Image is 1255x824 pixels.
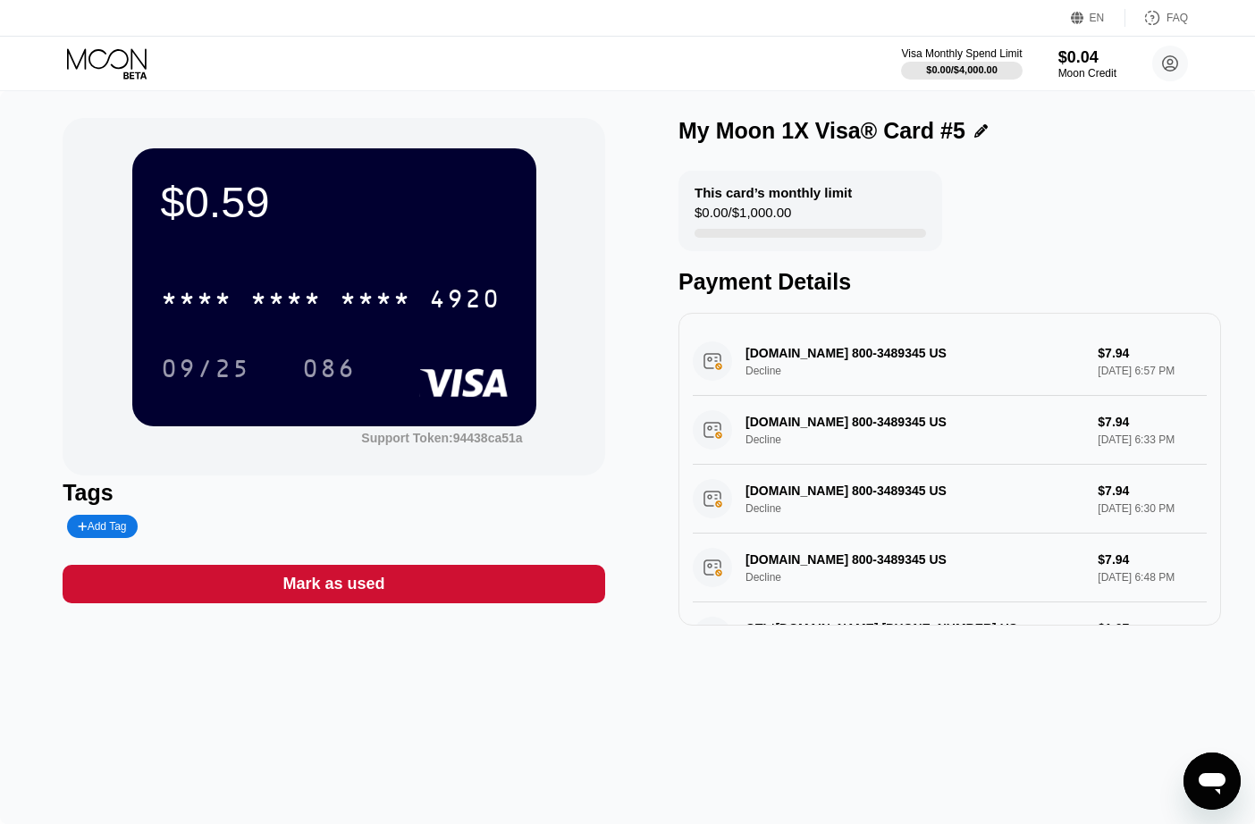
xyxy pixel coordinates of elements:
[678,269,1221,295] div: Payment Details
[695,205,791,229] div: $0.00 / $1,000.00
[1167,12,1188,24] div: FAQ
[67,515,137,538] div: Add Tag
[1058,67,1116,80] div: Moon Credit
[678,118,965,144] div: My Moon 1X Visa® Card #5
[1058,48,1116,67] div: $0.04
[695,185,852,200] div: This card’s monthly limit
[901,47,1022,60] div: Visa Monthly Spend Limit
[1071,9,1125,27] div: EN
[302,357,356,385] div: 086
[1090,12,1105,24] div: EN
[361,431,522,445] div: Support Token: 94438ca51a
[926,64,998,75] div: $0.00 / $4,000.00
[361,431,522,445] div: Support Token:94438ca51a
[289,346,369,391] div: 086
[78,520,126,533] div: Add Tag
[1125,9,1188,27] div: FAQ
[429,287,501,315] div: 4920
[63,565,605,603] div: Mark as used
[283,574,385,594] div: Mark as used
[1183,753,1241,810] iframe: Button to launch messaging window
[63,480,605,506] div: Tags
[1058,48,1116,80] div: $0.04Moon Credit
[161,357,250,385] div: 09/25
[901,47,1022,80] div: Visa Monthly Spend Limit$0.00/$4,000.00
[147,346,264,391] div: 09/25
[161,177,508,227] div: $0.59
